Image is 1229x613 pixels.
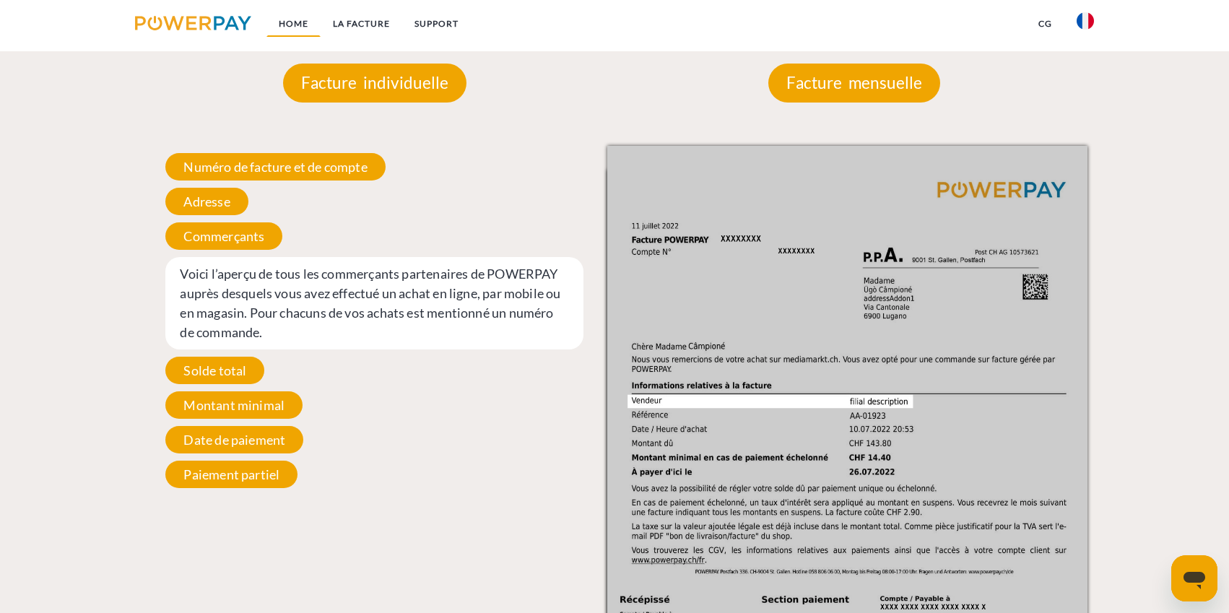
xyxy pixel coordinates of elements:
span: Numéro de facture et de compte [165,153,385,181]
a: Support [402,11,471,37]
a: Home [266,11,321,37]
span: Date de paiement [165,426,303,453]
img: fr [1077,12,1094,30]
a: LA FACTURE [321,11,402,37]
span: Adresse [165,188,248,215]
span: Montant minimal [165,391,303,419]
span: Commerçants [165,222,282,250]
p: Facture individuelle [283,64,466,103]
span: Solde total [165,357,264,384]
a: CG [1026,11,1064,37]
p: Facture mensuelle [768,64,940,103]
span: Paiement partiel [165,461,298,488]
img: logo-powerpay.svg [135,16,251,30]
span: Voici l’aperçu de tous les commerçants partenaires de POWERPAY auprès desquels vous avez effectué... [165,257,583,349]
iframe: Bouton de lancement de la fenêtre de messagerie [1171,555,1217,601]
